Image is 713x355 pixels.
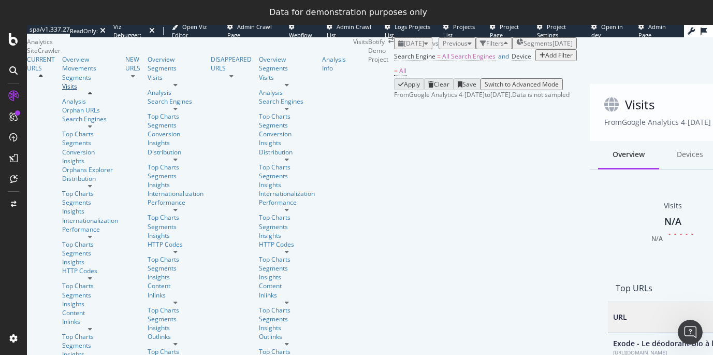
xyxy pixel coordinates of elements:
a: Search Engines [148,97,203,106]
div: HTTP Codes [148,240,203,249]
a: HTTP Codes [259,240,315,249]
a: Inlinks [62,317,118,326]
a: Open in dev [591,23,630,39]
a: Insights [62,207,118,216]
a: Insights [148,273,203,281]
a: NEW URLS [125,55,140,73]
div: Save [462,80,476,89]
a: Analysis Info [322,55,346,73]
a: Insights [62,157,118,165]
span: Segments [523,39,552,48]
span: Projects List [443,23,475,39]
div: Segments [62,73,118,82]
div: Inlinks [259,291,315,300]
a: Content [148,281,203,290]
button: Switch to Advanced Mode [481,78,563,90]
a: Segments [148,315,203,323]
span: Visits [625,97,654,112]
a: Segments [259,172,315,180]
a: Inlinks [148,291,203,300]
div: Segments [62,198,118,207]
span: Search Engine [394,52,435,61]
a: Logs Projects List [385,23,436,39]
div: Segments [148,172,203,180]
a: Admin Crawl Page [227,23,281,39]
a: Top Charts [148,213,203,222]
div: CURRENT URLS [27,55,55,73]
a: Top Charts [62,281,118,290]
div: From Google Analytics 4 - to Data is not sampled [394,90,570,99]
a: HTTP Codes [62,266,118,275]
iframe: Intercom live chat [678,320,703,345]
a: Distribution [148,148,203,157]
div: Segments [148,64,203,73]
button: Save [454,78,481,90]
a: Conversion [62,148,118,157]
a: Top Charts [259,255,315,264]
div: Segments [148,264,203,273]
div: arrow-right-arrow-left [388,37,394,44]
div: Orphans Explorer [62,165,118,174]
a: Project Settings [537,23,584,39]
a: Orphan URLs [62,106,118,115]
button: Clear [424,78,454,90]
div: Viz Debugger: [113,23,147,39]
div: Add Filter [545,51,573,60]
a: Internationalization [148,189,203,198]
div: N/A [651,234,663,243]
div: Apply [404,80,420,89]
a: Analysis [62,97,118,106]
a: DISAPPEARED URLS [211,55,252,73]
div: Segments [259,264,315,273]
a: Analysis [148,88,203,97]
a: Outlinks [148,332,203,341]
button: Previous [439,37,476,49]
div: Performance [148,198,203,207]
a: Top Charts [148,112,203,121]
div: Segments [259,121,315,130]
a: Segments [62,291,118,300]
button: Segments[DATE] [512,37,577,49]
div: [DATE] [552,39,573,48]
div: Segments [62,249,118,258]
a: Insights [62,258,118,266]
a: Insights [259,273,315,281]
div: Search Engines [62,115,118,123]
a: Content [259,281,315,290]
span: and [498,52,509,61]
div: [DATE] . [490,90,512,99]
a: Webflow [289,23,319,39]
span: Open Viz Editor [172,23,207,39]
span: Previous [443,39,468,48]
a: Top Charts [62,130,118,138]
span: All [399,66,406,75]
div: Segments [259,64,315,73]
a: Top Charts [62,332,118,341]
div: [DATE] [464,90,485,99]
a: Distribution [259,148,315,157]
a: Top Charts [259,112,315,121]
a: Overview [148,55,203,64]
div: Insights [148,323,203,332]
div: Insights [148,231,203,240]
a: Admin Page [638,23,676,39]
div: Performance [259,198,315,207]
span: = [394,66,398,75]
a: Segments [148,222,203,231]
